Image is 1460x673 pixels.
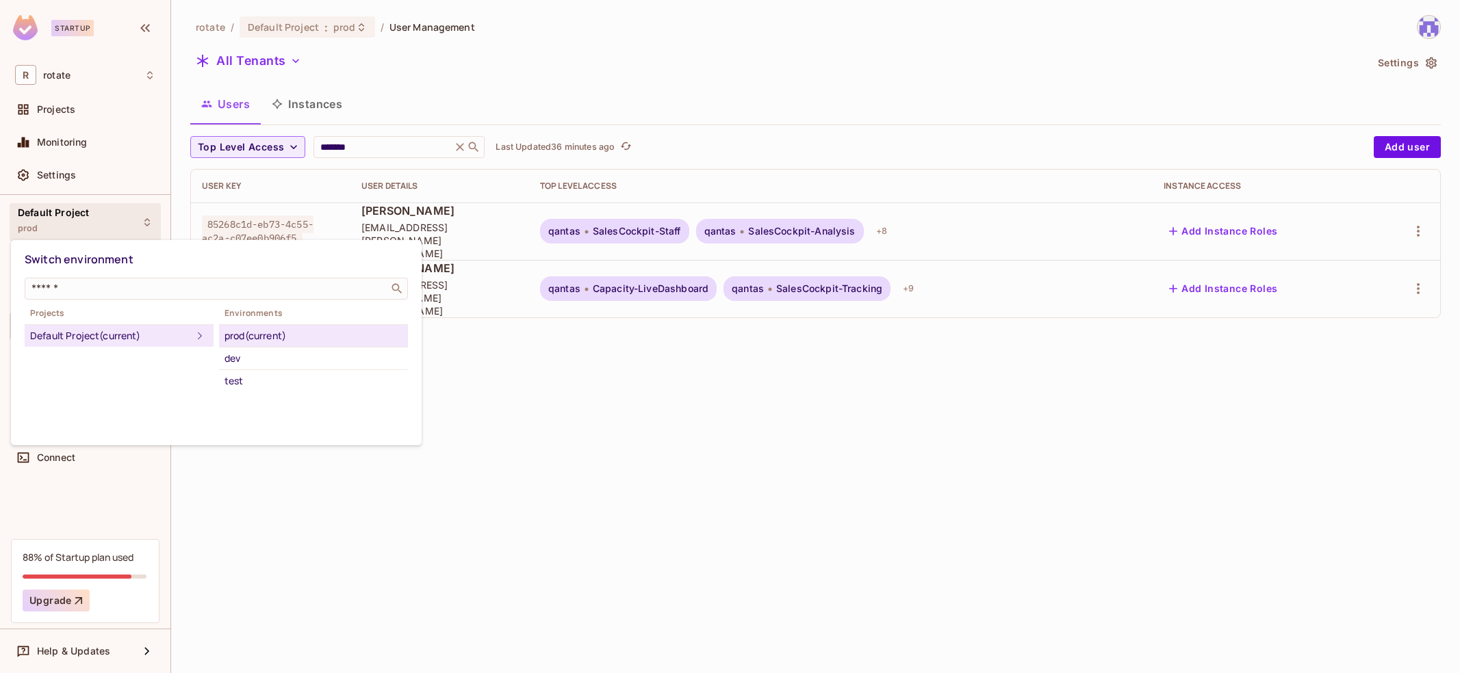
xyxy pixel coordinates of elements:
[225,373,402,389] div: test
[30,328,192,344] div: Default Project (current)
[219,308,408,319] span: Environments
[225,328,402,344] div: prod (current)
[225,350,402,367] div: dev
[25,308,214,319] span: Projects
[25,252,133,267] span: Switch environment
